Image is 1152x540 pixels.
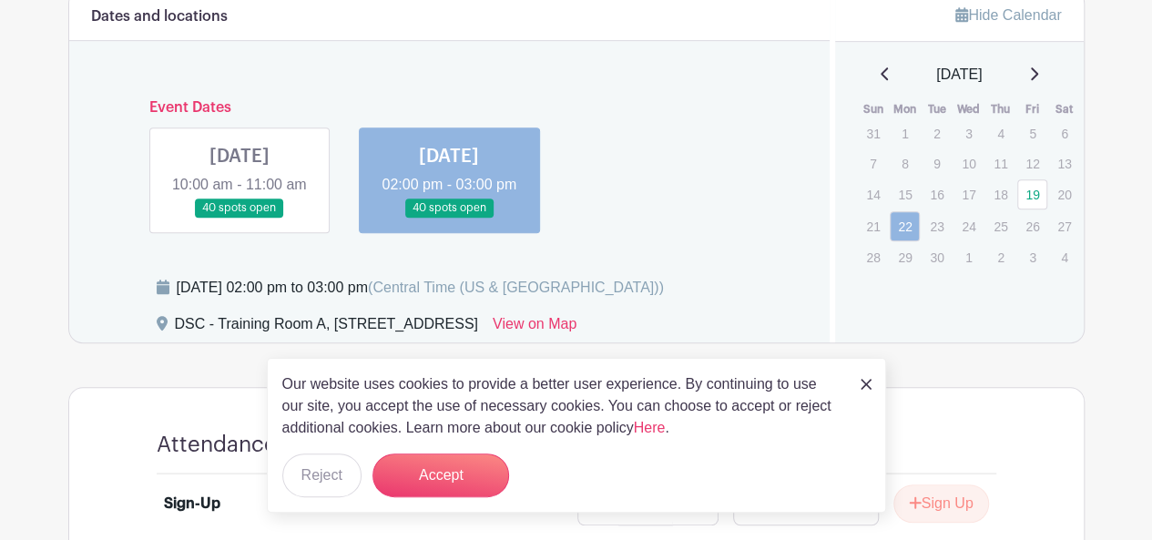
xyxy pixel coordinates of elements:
[1017,149,1047,178] p: 12
[985,180,1015,209] p: 18
[91,8,228,25] h6: Dates and locations
[955,7,1061,23] a: Hide Calendar
[953,149,984,178] p: 10
[177,277,664,299] div: [DATE] 02:00 pm to 03:00 pm
[953,243,984,271] p: 1
[1017,179,1047,209] a: 19
[157,432,277,458] h4: Attendance
[861,379,872,390] img: close_button-5f87c8562297e5c2d7936805f587ecaba9071eb48480494691a3f1689db116b3.svg
[985,212,1015,240] p: 25
[1017,119,1047,148] p: 5
[890,243,920,271] p: 29
[922,149,952,178] p: 9
[922,243,952,271] p: 30
[135,99,765,117] h6: Event Dates
[175,313,478,342] div: DSC - Training Room A, [STREET_ADDRESS]
[953,119,984,148] p: 3
[893,484,989,523] button: Sign Up
[922,180,952,209] p: 16
[1049,212,1079,240] p: 27
[282,373,841,439] p: Our website uses cookies to provide a better user experience. By continuing to use our site, you ...
[922,119,952,148] p: 2
[1048,100,1080,118] th: Sat
[164,493,220,515] div: Sign-Up
[953,180,984,209] p: 17
[1049,119,1079,148] p: 6
[368,280,664,295] span: (Central Time (US & [GEOGRAPHIC_DATA]))
[922,212,952,240] p: 23
[493,313,576,342] a: View on Map
[936,64,982,86] span: [DATE]
[890,180,920,209] p: 15
[858,212,888,240] p: 21
[1016,100,1048,118] th: Fri
[953,212,984,240] p: 24
[1017,243,1047,271] p: 3
[1017,212,1047,240] p: 26
[985,119,1015,148] p: 4
[282,453,362,497] button: Reject
[953,100,984,118] th: Wed
[890,149,920,178] p: 8
[858,180,888,209] p: 14
[890,119,920,148] p: 1
[1049,243,1079,271] p: 4
[984,100,1016,118] th: Thu
[858,119,888,148] p: 31
[857,100,889,118] th: Sun
[1049,149,1079,178] p: 13
[890,211,920,241] a: 22
[634,420,666,435] a: Here
[889,100,921,118] th: Mon
[921,100,953,118] th: Tue
[985,243,1015,271] p: 2
[1049,180,1079,209] p: 20
[372,453,509,497] button: Accept
[985,149,1015,178] p: 11
[858,243,888,271] p: 28
[858,149,888,178] p: 7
